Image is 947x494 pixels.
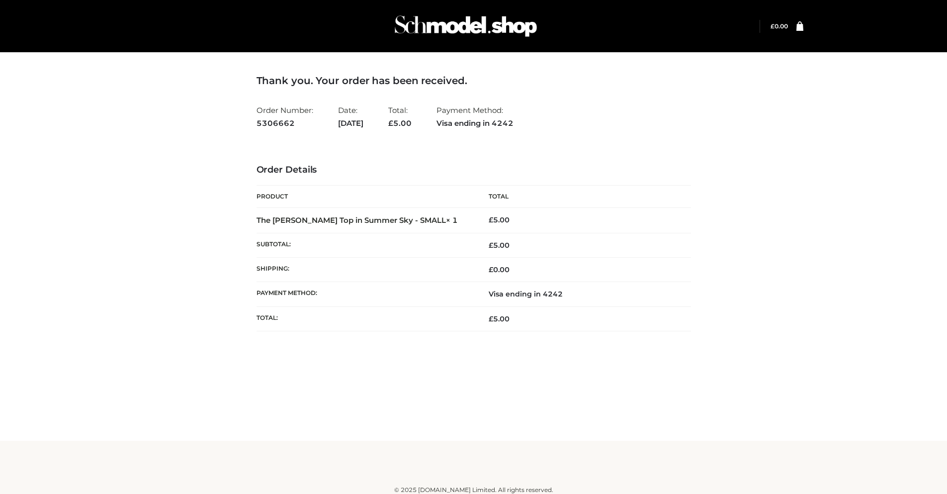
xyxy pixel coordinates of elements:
[257,165,691,176] h3: Order Details
[338,101,363,132] li: Date:
[489,241,493,250] span: £
[257,101,313,132] li: Order Number:
[474,282,691,306] td: Visa ending in 4242
[257,117,313,130] strong: 5306662
[388,118,393,128] span: £
[388,101,412,132] li: Total:
[489,241,510,250] span: 5.00
[436,101,514,132] li: Payment Method:
[388,118,412,128] span: 5.00
[489,314,493,323] span: £
[489,215,493,224] span: £
[257,215,458,225] strong: The [PERSON_NAME] Top in Summer Sky - SMALL
[257,186,474,208] th: Product
[257,306,474,331] th: Total:
[771,22,775,30] span: £
[474,186,691,208] th: Total
[391,6,540,46] img: Schmodel Admin 964
[489,265,493,274] span: £
[489,265,510,274] bdi: 0.00
[771,22,788,30] a: £0.00
[436,117,514,130] strong: Visa ending in 4242
[257,282,474,306] th: Payment method:
[257,258,474,282] th: Shipping:
[446,215,458,225] strong: × 1
[257,233,474,257] th: Subtotal:
[257,75,691,87] h3: Thank you. Your order has been received.
[489,215,510,224] bdi: 5.00
[489,314,510,323] span: 5.00
[338,117,363,130] strong: [DATE]
[771,22,788,30] bdi: 0.00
